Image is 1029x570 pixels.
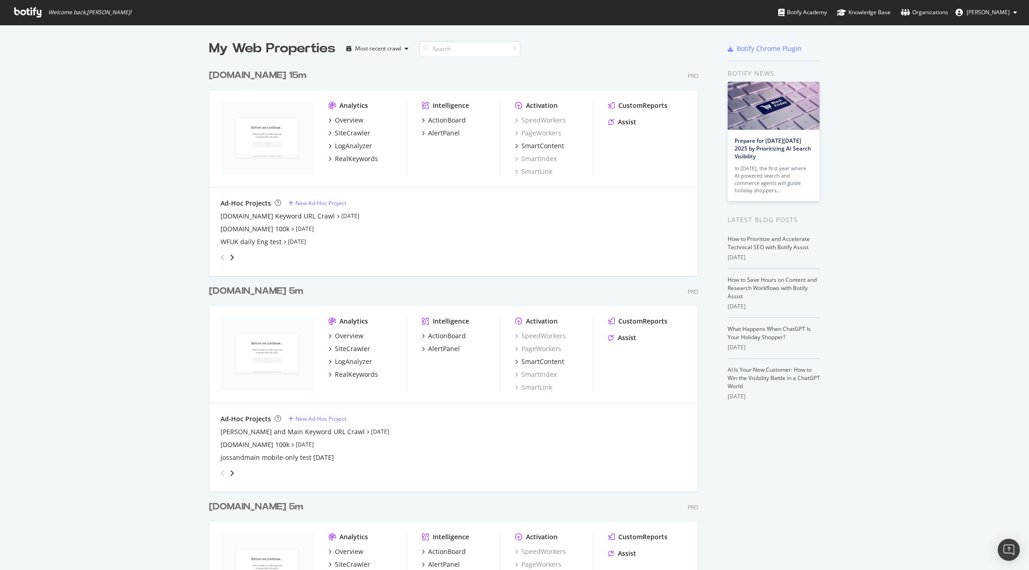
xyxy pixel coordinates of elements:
[728,343,820,352] div: [DATE]
[515,116,566,125] a: SpeedWorkers
[728,235,810,251] a: How to Prioritize and Accelerate Technical SEO with Botify Assist
[209,39,335,58] div: My Web Properties
[967,8,1010,16] span: Stefan Pioso
[229,469,235,478] div: angle-right
[217,466,229,481] div: angle-left
[328,116,363,125] a: Overview
[998,539,1020,561] div: Open Intercom Messenger
[288,238,306,246] a: [DATE]
[422,116,466,125] a: ActionBoard
[209,500,303,514] div: [DOMAIN_NAME] 5m
[433,101,469,110] div: Intelligence
[428,560,460,569] div: AlertPanel
[220,453,334,462] a: jossandmain mobile-only test [DATE]
[335,129,370,138] div: SiteCrawler
[515,154,557,163] a: SmartIndex
[422,129,460,138] a: AlertPanel
[328,141,372,151] a: LogAnalyzer
[419,41,520,57] input: Search
[515,547,566,556] a: SpeedWorkers
[328,344,370,353] a: SiteCrawler
[328,357,372,366] a: LogAnalyzer
[335,357,372,366] div: LogAnalyzer
[728,253,820,262] div: [DATE]
[515,560,561,569] a: PageWorkers
[608,117,636,127] a: Assist
[428,331,466,341] div: ActionBoard
[220,414,271,424] div: Ad-Hoc Projects
[735,165,813,194] div: In [DATE], the first year where AI-powered search and commerce agents will guide holiday shoppers…
[728,215,820,225] div: Latest Blog Posts
[48,9,131,16] span: Welcome back, [PERSON_NAME] !
[220,317,314,391] img: www.jossandmain.com
[220,440,289,449] a: [DOMAIN_NAME] 100k
[618,317,667,326] div: CustomReports
[515,344,561,353] a: PageWorkers
[618,333,636,342] div: Assist
[618,101,667,110] div: CustomReports
[335,547,363,556] div: Overview
[515,167,552,176] div: SmartLink
[608,333,636,342] a: Assist
[217,250,229,265] div: angle-left
[335,370,378,379] div: RealKeywords
[335,331,363,341] div: Overview
[837,8,891,17] div: Knowledge Base
[288,199,346,207] a: New Ad-Hoc Project
[339,317,368,326] div: Analytics
[220,212,335,221] a: [DOMAIN_NAME] Keyword URL Crawl
[328,547,363,556] a: Overview
[608,317,667,326] a: CustomReports
[618,117,636,127] div: Assist
[515,357,564,366] a: SmartContent
[422,344,460,353] a: AlertPanel
[220,199,271,208] div: Ad-Hoc Projects
[229,253,235,262] div: angle-right
[728,392,820,401] div: [DATE]
[728,276,817,300] a: How to Save Hours on Content and Research Workflows with Botify Assist
[220,427,365,436] div: [PERSON_NAME] and Main Keyword URL Crawl
[515,129,561,138] a: PageWorkers
[728,302,820,311] div: [DATE]
[948,5,1024,20] button: [PERSON_NAME]
[521,141,564,151] div: SmartContent
[328,560,370,569] a: SiteCrawler
[526,101,558,110] div: Activation
[339,532,368,542] div: Analytics
[778,8,827,17] div: Botify Academy
[433,317,469,326] div: Intelligence
[428,344,460,353] div: AlertPanel
[515,331,566,341] a: SpeedWorkers
[296,441,314,448] a: [DATE]
[209,69,306,82] div: [DOMAIN_NAME] 15m
[515,370,557,379] div: SmartIndex
[220,237,282,246] a: WFUK daily Eng test
[688,503,698,511] div: Pro
[901,8,948,17] div: Organizations
[728,366,820,390] a: AI Is Your New Customer: How to Win the Visibility Battle in a ChatGPT World
[295,199,346,207] div: New Ad-Hoc Project
[728,68,820,78] div: Botify news
[428,129,460,138] div: AlertPanel
[296,225,314,233] a: [DATE]
[209,500,307,514] a: [DOMAIN_NAME] 5m
[728,82,820,130] img: Prepare for Black Friday 2025 by Prioritizing AI Search Visibility
[209,285,303,298] div: [DOMAIN_NAME] 5m
[288,415,346,423] a: New Ad-Hoc Project
[618,532,667,542] div: CustomReports
[335,154,378,163] div: RealKeywords
[428,547,466,556] div: ActionBoard
[335,116,363,125] div: Overview
[515,383,552,392] a: SmartLink
[335,560,370,569] div: SiteCrawler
